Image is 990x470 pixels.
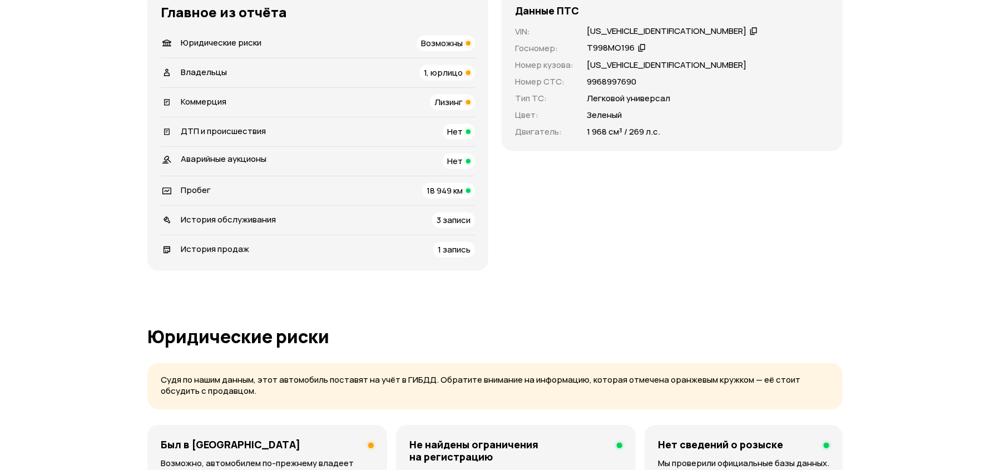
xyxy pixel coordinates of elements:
div: [US_VEHICLE_IDENTIFICATION_NUMBER] [587,26,746,37]
span: Возможны [421,37,463,49]
p: Двигатель : [515,126,573,138]
span: Нет [447,126,463,137]
span: История обслуживания [181,214,276,225]
p: Мы проверили официальные базы данных. [658,457,829,469]
span: 3 записи [437,214,471,226]
span: 18 949 км [427,185,463,196]
span: Пробег [181,184,211,196]
span: Аварийные аукционы [181,153,266,165]
span: Лизинг [434,96,463,108]
p: Госномер : [515,42,573,55]
h4: Не найдены ограничения на регистрацию [409,438,608,463]
h4: Данные ПТС [515,4,579,17]
p: Судя по нашим данным, этот автомобиль поставят на учёт в ГИБДД. Обратите внимание на информацию, ... [161,374,829,397]
span: Нет [447,155,463,167]
span: 1 запись [438,244,471,255]
div: Т998МО196 [587,42,635,54]
span: Владельцы [181,66,227,78]
p: 9968997690 [587,76,636,88]
p: Номер кузова : [515,59,573,71]
p: Зеленый [587,109,622,121]
span: Юридические риски [181,37,261,48]
p: Легковой универсал [587,92,670,105]
span: Коммерция [181,96,226,107]
p: 1 968 см³ / 269 л.с. [587,126,660,138]
h3: Главное из отчёта [161,4,475,20]
p: VIN : [515,26,573,38]
h4: Был в [GEOGRAPHIC_DATA] [161,438,300,451]
p: Номер СТС : [515,76,573,88]
h1: Юридические риски [147,326,843,347]
span: История продаж [181,243,249,255]
p: Цвет : [515,109,573,121]
h4: Нет сведений о розыске [658,438,783,451]
p: Тип ТС : [515,92,573,105]
span: ДТП и происшествия [181,125,266,137]
p: [US_VEHICLE_IDENTIFICATION_NUMBER] [587,59,746,71]
span: 1, юрлицо [424,67,463,78]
